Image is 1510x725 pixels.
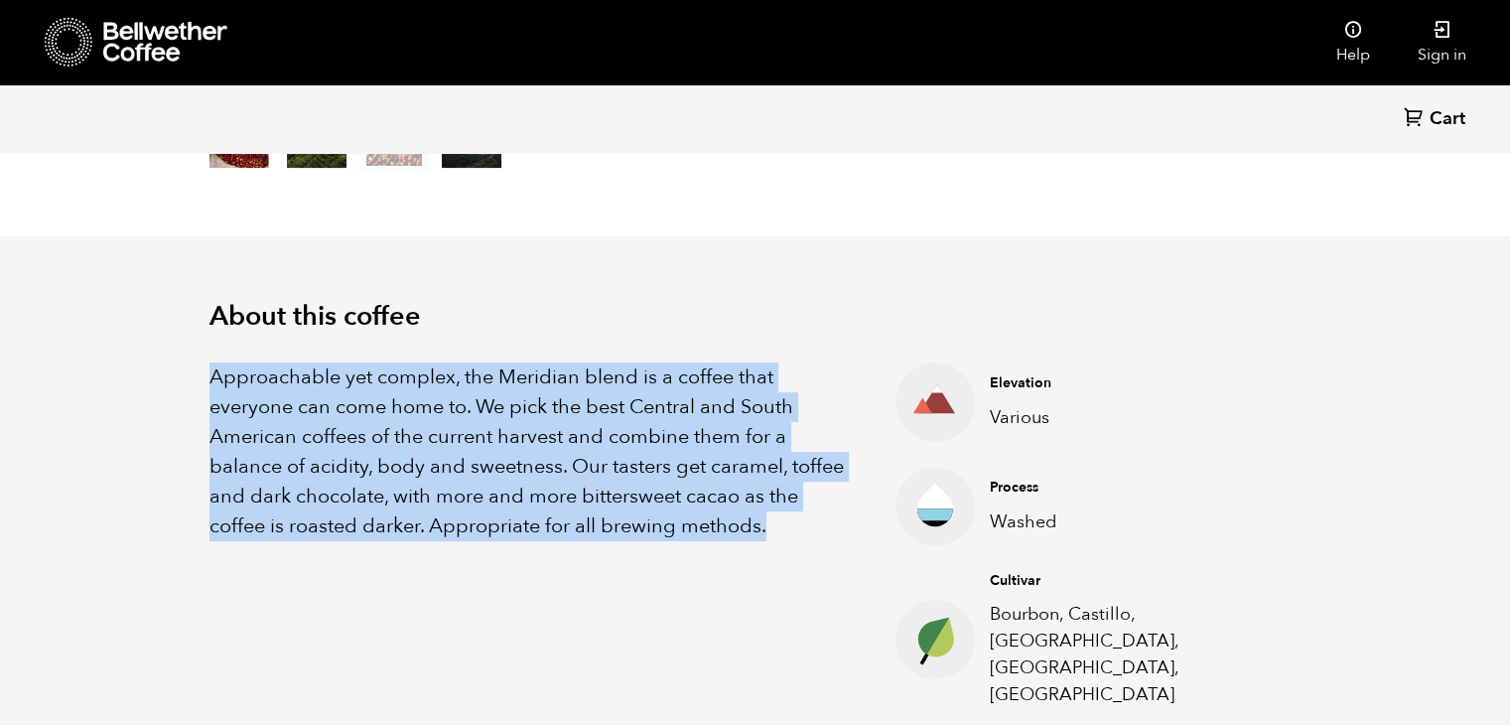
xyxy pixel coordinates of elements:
[990,571,1270,591] h4: Cultivar
[990,478,1270,498] h4: Process
[990,601,1270,708] p: Bourbon, Castillo, [GEOGRAPHIC_DATA], [GEOGRAPHIC_DATA], [GEOGRAPHIC_DATA]
[1430,107,1465,131] span: Cart
[990,404,1270,431] p: Various
[1404,106,1470,133] a: Cart
[990,373,1270,393] h4: Elevation
[990,508,1270,535] p: Washed
[209,301,1302,333] h2: About this coffee
[209,362,847,541] p: Approachable yet complex, the Meridian blend is a coffee that everyone can come home to. We pick ...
